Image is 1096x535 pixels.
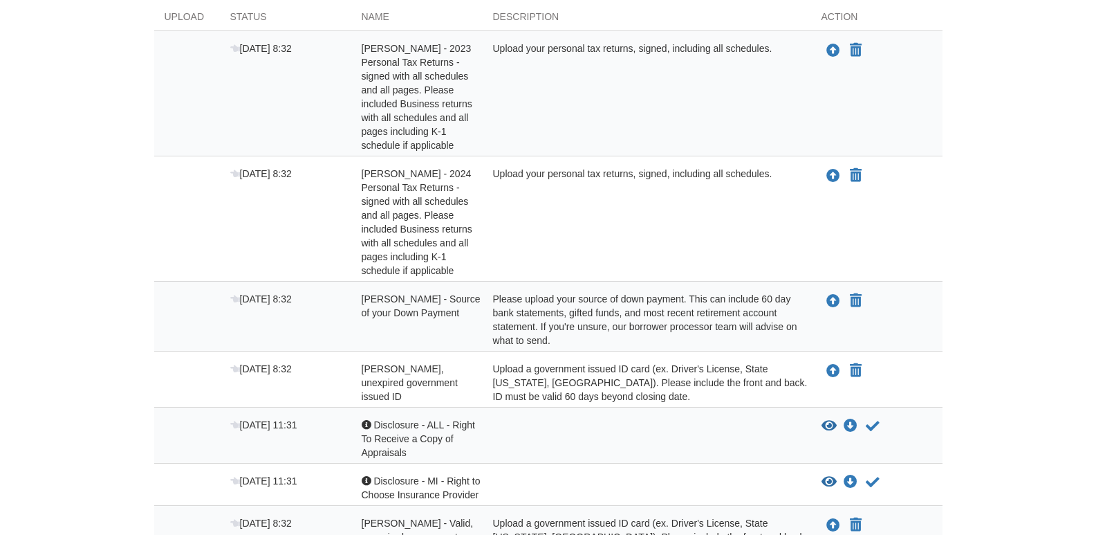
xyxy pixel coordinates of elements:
[821,419,837,433] button: View Disclosure - ALL - Right To Receive a Copy of Appraisals
[483,42,811,152] div: Upload your personal tax returns, signed, including all schedules.
[483,362,811,403] div: Upload a government issued ID card (ex. Driver's License, State [US_STATE], [GEOGRAPHIC_DATA]). P...
[844,421,857,432] a: Download Disclosure - ALL - Right To Receive a Copy of Appraisals
[848,167,863,184] button: Declare Alissa Christie - 2024 Personal Tax Returns - signed with all schedules and all pages. Pl...
[351,10,483,30] div: Name
[844,477,857,488] a: Download Disclosure - MI - Right to Choose Insurance Provider
[362,363,458,402] span: [PERSON_NAME], unexpired government issued ID
[362,475,481,500] span: Disclosure - MI - Right to Choose Insurance Provider
[230,43,292,54] span: [DATE] 8:32
[220,10,351,30] div: Status
[362,293,481,318] span: [PERSON_NAME] - Source of your Down Payment
[825,516,842,534] button: Upload Linda Vanassche - Valid, unexpired government issued ID
[864,474,881,491] button: Acknowledge receipt of document
[483,10,811,30] div: Description
[362,419,475,458] span: Disclosure - ALL - Right To Receive a Copy of Appraisals
[848,517,863,534] button: Declare Linda Vanassche - Valid, unexpired government issued ID not applicable
[230,363,292,374] span: [DATE] 8:32
[848,363,863,379] button: Declare Alissa Christie - Valid, unexpired government issued ID not applicable
[848,293,863,309] button: Declare Alissa Christie - Source of your Down Payment not applicable
[825,167,842,185] button: Upload Alissa Christie - 2024 Personal Tax Returns - signed with all schedules and all pages. Ple...
[230,419,297,430] span: [DATE] 11:31
[825,42,842,60] button: Upload Alissa Christie - 2023 Personal Tax Returns - signed with all schedules and all pages. Ple...
[848,42,863,59] button: Declare Alissa Christie - 2023 Personal Tax Returns - signed with all schedules and all pages. Pl...
[811,10,942,30] div: Action
[483,167,811,278] div: Upload your personal tax returns, signed, including all schedules.
[230,475,297,487] span: [DATE] 11:31
[821,475,837,489] button: View Disclosure - MI - Right to Choose Insurance Provider
[362,43,472,151] span: [PERSON_NAME] - 2023 Personal Tax Returns - signed with all schedules and all pages. Please inclu...
[825,292,842,310] button: Upload Alissa Christie - Source of your Down Payment
[362,168,472,276] span: [PERSON_NAME] - 2024 Personal Tax Returns - signed with all schedules and all pages. Please inclu...
[230,293,292,305] span: [DATE] 8:32
[483,292,811,347] div: Please upload your source of down payment. This can include 60 day bank statements, gifted funds,...
[864,418,881,435] button: Acknowledge receipt of document
[825,362,842,380] button: Upload Alissa Christie - Valid, unexpired government issued ID
[230,168,292,179] span: [DATE] 8:32
[230,518,292,529] span: [DATE] 8:32
[154,10,220,30] div: Upload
